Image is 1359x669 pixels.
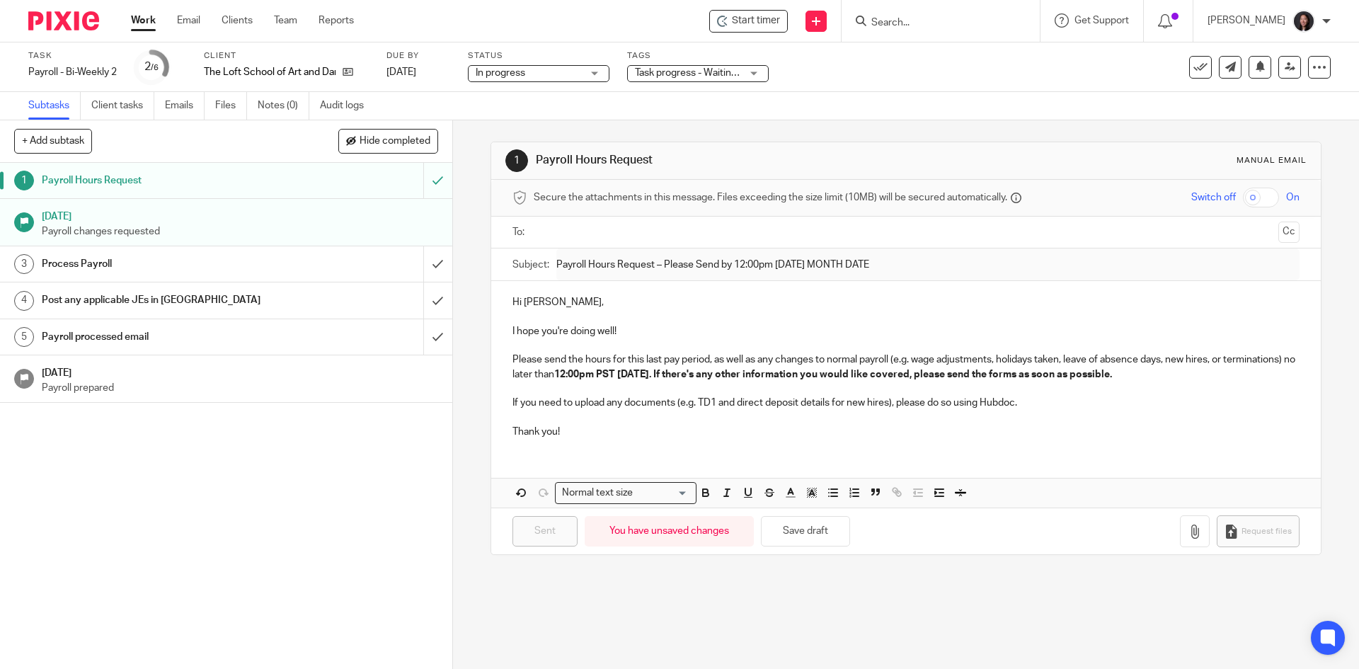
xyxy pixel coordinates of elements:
[258,92,309,120] a: Notes (0)
[42,381,438,395] p: Payroll prepared
[627,50,769,62] label: Tags
[14,129,92,153] button: + Add subtask
[360,136,430,147] span: Hide completed
[1208,13,1285,28] p: [PERSON_NAME]
[585,516,754,547] div: You have unsaved changes
[28,50,117,62] label: Task
[14,171,34,190] div: 1
[476,68,525,78] span: In progress
[14,291,34,311] div: 4
[386,67,416,77] span: [DATE]
[14,254,34,274] div: 3
[534,190,1007,205] span: Secure the attachments in this message. Files exceeding the size limit (10MB) will be secured aut...
[91,92,154,120] a: Client tasks
[536,153,936,168] h1: Payroll Hours Request
[512,225,528,239] label: To:
[468,50,609,62] label: Status
[151,64,159,72] small: /6
[338,129,438,153] button: Hide completed
[386,50,450,62] label: Due by
[505,149,528,172] div: 1
[1278,222,1300,243] button: Cc
[28,92,81,120] a: Subtasks
[28,11,99,30] img: Pixie
[42,206,438,224] h1: [DATE]
[204,50,369,62] label: Client
[42,170,287,191] h1: Payroll Hours Request
[558,486,636,501] span: Normal text size
[637,486,688,501] input: Search for option
[274,13,297,28] a: Team
[512,258,549,272] label: Subject:
[42,326,287,348] h1: Payroll processed email
[709,10,788,33] div: The Loft School of Art and Dance - Payroll - Bi-Weekly 2
[635,68,838,78] span: Task progress - Waiting for client response + 1
[215,92,247,120] a: Files
[14,327,34,347] div: 5
[554,370,1112,379] strong: 12:00pm PST [DATE]. If there's any other information you would like covered, please send the form...
[1292,10,1315,33] img: Lili%20square.jpg
[42,290,287,311] h1: Post any applicable JEs in [GEOGRAPHIC_DATA]
[1237,155,1307,166] div: Manual email
[512,425,1299,439] p: Thank you!
[870,17,997,30] input: Search
[144,59,159,75] div: 2
[1191,190,1236,205] span: Switch off
[512,516,578,547] input: Sent
[1217,515,1299,547] button: Request files
[512,324,1299,338] p: I hope you're doing well!
[555,482,696,504] div: Search for option
[42,224,438,239] p: Payroll changes requested
[732,13,780,28] span: Start timer
[177,13,200,28] a: Email
[761,516,850,547] button: Save draft
[42,253,287,275] h1: Process Payroll
[320,92,374,120] a: Audit logs
[1242,526,1292,537] span: Request files
[512,295,1299,309] p: Hi [PERSON_NAME],
[131,13,156,28] a: Work
[1286,190,1300,205] span: On
[512,396,1299,410] p: If you need to upload any documents (e.g. TD1 and direct deposit details for new hires), please d...
[1074,16,1129,25] span: Get Support
[512,353,1299,382] p: Please send the hours for this last pay period, as well as any changes to normal payroll (e.g. wa...
[28,65,117,79] div: Payroll - Bi-Weekly 2
[42,362,438,380] h1: [DATE]
[165,92,205,120] a: Emails
[204,65,336,79] p: The Loft School of Art and Dance
[319,13,354,28] a: Reports
[222,13,253,28] a: Clients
